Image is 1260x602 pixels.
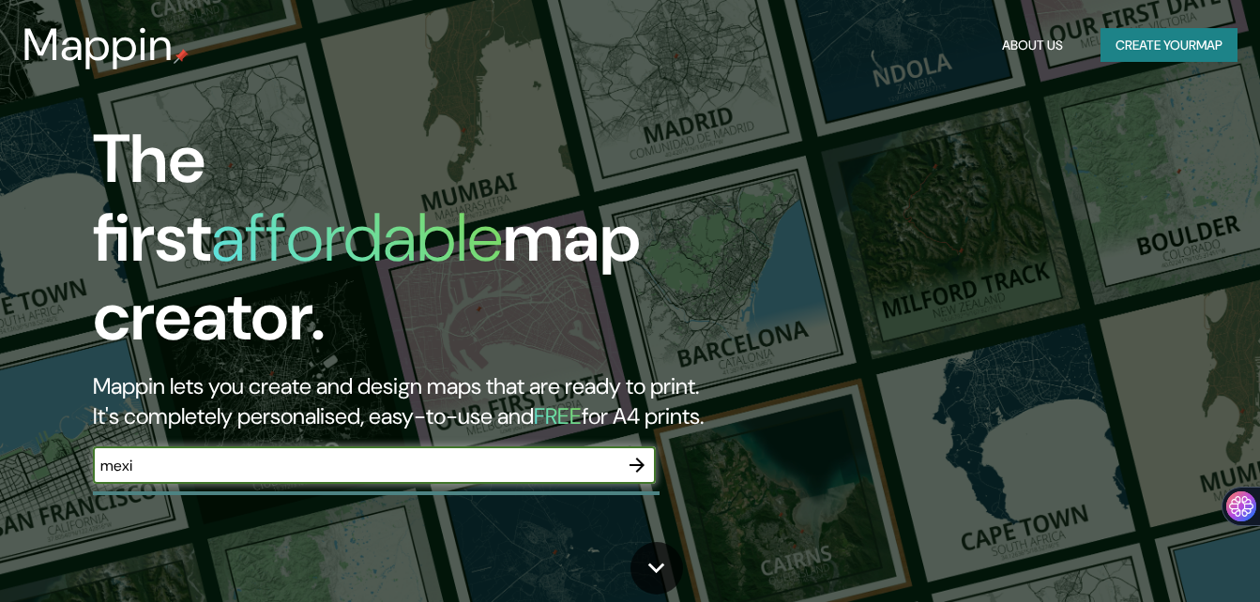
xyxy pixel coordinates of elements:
[1101,28,1237,63] button: Create yourmap
[93,455,618,476] input: Choose your favourite place
[534,401,582,430] h5: FREE
[23,19,174,71] h3: Mappin
[174,49,189,64] img: mappin-pin
[994,28,1070,63] button: About Us
[93,371,723,431] h2: Mappin lets you create and design maps that are ready to print. It's completely personalised, eas...
[93,120,723,371] h1: The first map creator.
[211,194,503,281] h1: affordable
